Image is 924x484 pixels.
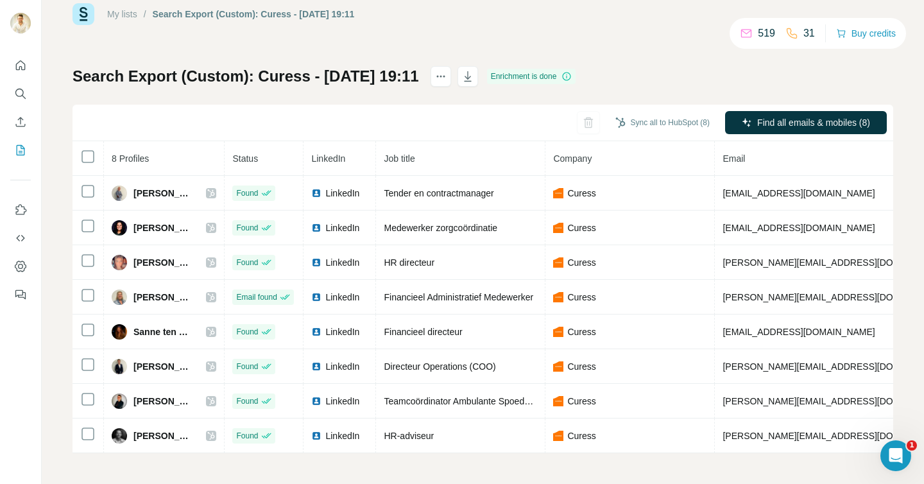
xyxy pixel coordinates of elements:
span: Curess [567,395,595,408]
img: LinkedIn logo [311,361,321,372]
button: Buy credits [836,24,896,42]
div: Search Export (Custom): Curess - [DATE] 19:11 [153,8,355,21]
img: LinkedIn logo [311,327,321,337]
button: Use Surfe on LinkedIn [10,198,31,221]
span: Found [236,395,258,407]
span: Find all emails & mobiles (8) [757,116,870,129]
span: LinkedIn [325,395,359,408]
span: [PERSON_NAME] [133,221,193,234]
span: Financieel directeur [384,327,462,337]
button: Find all emails & mobiles (8) [725,111,887,134]
a: My lists [107,9,137,19]
button: Search [10,82,31,105]
span: Medewerker zorgcoördinatie [384,223,497,233]
span: [PERSON_NAME] [133,360,193,373]
li: / [144,8,146,21]
span: Found [236,430,258,442]
span: Found [236,257,258,268]
button: Quick start [10,54,31,77]
span: Teamcoördinator Ambulante Spoedhulp bij Curess | Twente & Achterhoek [384,396,676,406]
img: company-logo [553,361,563,372]
span: HR directeur [384,257,434,268]
img: Avatar [112,255,127,270]
span: LinkedIn [325,325,359,338]
span: Found [236,361,258,372]
button: My lists [10,139,31,162]
span: Curess [567,221,595,234]
span: [PERSON_NAME] [133,187,193,200]
img: Avatar [112,290,127,305]
span: [EMAIL_ADDRESS][DOMAIN_NAME] [723,223,875,233]
span: Found [236,326,258,338]
span: Curess [567,187,595,200]
img: company-logo [553,188,563,198]
span: 8 Profiles [112,153,149,164]
span: [PERSON_NAME] [133,256,193,269]
img: Avatar [112,324,127,340]
img: company-logo [553,257,563,268]
img: company-logo [553,396,563,406]
img: Avatar [112,359,127,374]
span: LinkedIn [325,291,359,304]
span: Directeur Operations (COO) [384,361,495,372]
span: Curess [567,360,595,373]
span: Curess [567,325,595,338]
span: Curess [567,429,595,442]
img: Avatar [112,428,127,444]
p: 31 [803,26,815,41]
span: Email [723,153,745,164]
span: Curess [567,256,595,269]
span: Email found [236,291,277,303]
span: Curess [567,291,595,304]
span: [PERSON_NAME] [133,395,193,408]
img: Avatar [112,220,127,236]
span: LinkedIn [325,429,359,442]
span: Company [553,153,592,164]
span: [EMAIL_ADDRESS][DOMAIN_NAME] [723,188,875,198]
span: LinkedIn [325,221,359,234]
img: LinkedIn logo [311,292,321,302]
span: [EMAIL_ADDRESS][DOMAIN_NAME] [723,327,875,337]
span: LinkedIn [325,187,359,200]
button: Feedback [10,283,31,306]
span: HR-adviseur [384,431,434,441]
img: LinkedIn logo [311,257,321,268]
span: [PERSON_NAME] [133,291,193,304]
span: LinkedIn [325,256,359,269]
img: company-logo [553,431,563,441]
span: Job title [384,153,415,164]
button: Dashboard [10,255,31,278]
img: company-logo [553,292,563,302]
button: Sync all to HubSpot (8) [606,113,719,132]
span: Sanne ten Have [133,325,193,338]
button: actions [431,66,451,87]
span: 1 [907,440,917,451]
img: company-logo [553,223,563,233]
img: Avatar [112,186,127,201]
img: LinkedIn logo [311,431,321,441]
p: 519 [758,26,775,41]
img: Avatar [112,393,127,409]
span: Tender en contractmanager [384,188,493,198]
span: [PERSON_NAME] [133,429,193,442]
iframe: Intercom live chat [880,440,911,471]
img: Avatar [10,13,31,33]
span: LinkedIn [325,360,359,373]
span: Found [236,222,258,234]
img: LinkedIn logo [311,223,321,233]
span: Found [236,187,258,199]
img: Surfe Logo [73,3,94,25]
span: Financieel Administratief Medewerker [384,292,533,302]
div: Enrichment is done [487,69,576,84]
h1: Search Export (Custom): Curess - [DATE] 19:11 [73,66,419,87]
button: Use Surfe API [10,227,31,250]
button: Enrich CSV [10,110,31,134]
img: LinkedIn logo [311,188,321,198]
span: LinkedIn [311,153,345,164]
img: company-logo [553,327,563,337]
img: LinkedIn logo [311,396,321,406]
span: Status [232,153,258,164]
